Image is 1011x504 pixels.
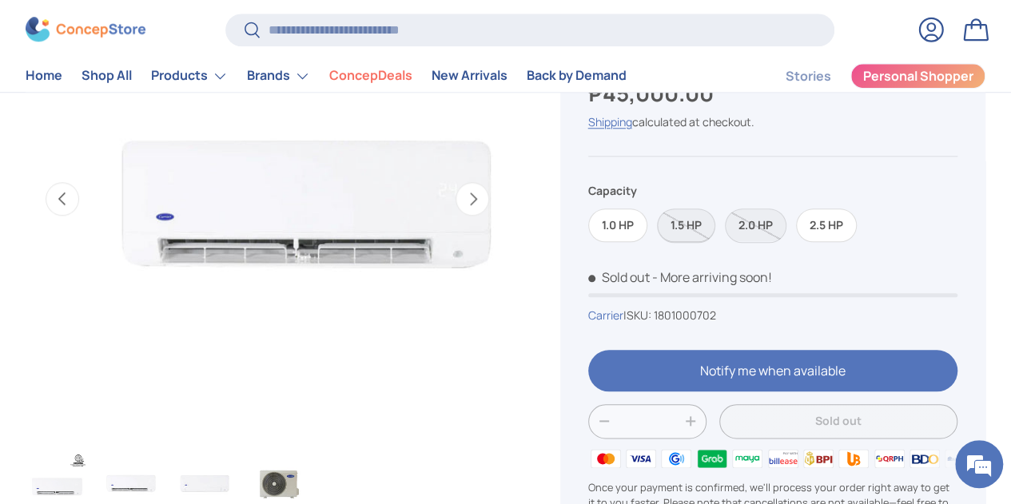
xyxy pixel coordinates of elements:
a: Carrier [588,308,623,323]
a: New Arrivals [432,61,507,92]
img: master [588,446,623,470]
img: billease [765,446,800,470]
a: Back by Demand [527,61,627,92]
img: qrph [872,446,907,470]
label: Sold out [657,208,715,243]
nav: Secondary [747,60,985,92]
img: bdo [907,446,942,470]
strong: ₱45,000.00 [588,78,718,109]
a: ConcepDeals [329,61,412,92]
a: Home [26,61,62,92]
span: | [623,308,716,323]
span: We're online! [93,150,221,312]
div: calculated at checkout. [588,113,957,130]
button: Sold out [719,404,957,439]
a: Shop All [82,61,132,92]
a: Shipping [588,114,632,129]
span: Sold out [588,269,650,287]
img: maya [730,446,765,470]
legend: Capacity [588,182,637,199]
span: SKU: [627,308,651,323]
summary: Products [141,60,237,92]
img: metrobank [942,446,977,470]
span: Personal Shopper [863,70,973,83]
img: bpi [801,446,836,470]
textarea: Type your message and hit 'Enter' [8,335,304,391]
p: - More arriving soon! [652,269,772,287]
img: gcash [659,446,694,470]
summary: Brands [237,60,320,92]
div: Chat with us now [83,89,269,110]
img: ubp [836,446,871,470]
span: 1801000702 [654,308,716,323]
a: Personal Shopper [850,63,985,89]
a: Stories [786,61,831,92]
img: ConcepStore [26,18,145,42]
label: Sold out [725,208,786,243]
nav: Primary [26,60,627,92]
img: visa [623,446,659,470]
img: grabpay [695,446,730,470]
div: Minimize live chat window [262,8,301,46]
